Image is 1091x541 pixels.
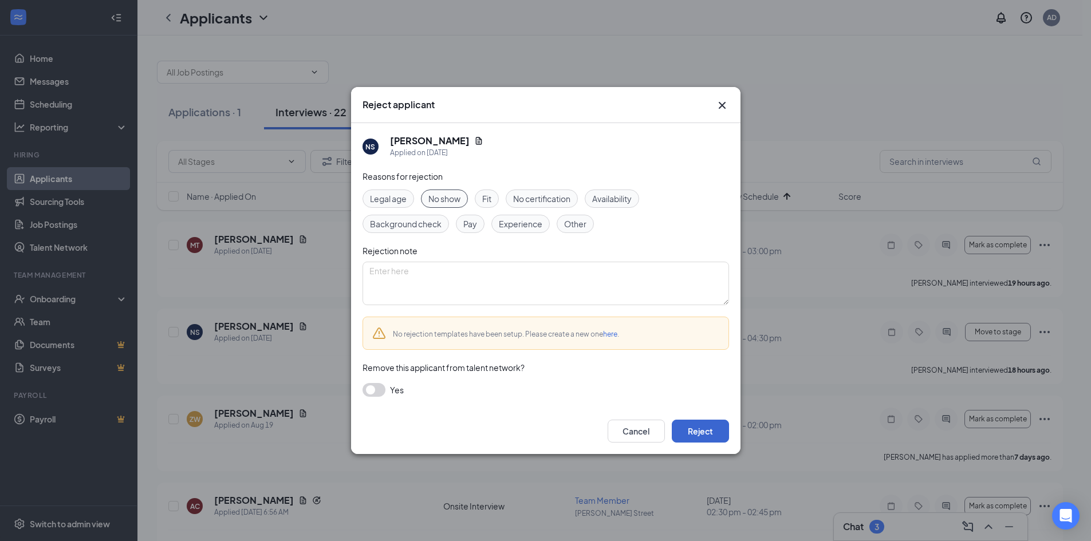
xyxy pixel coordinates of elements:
[393,330,619,338] span: No rejection templates have been setup. Please create a new one .
[390,135,470,147] h5: [PERSON_NAME]
[474,136,483,145] svg: Document
[390,147,483,159] div: Applied on [DATE]
[372,326,386,340] svg: Warning
[672,420,729,443] button: Reject
[363,362,525,373] span: Remove this applicant from talent network?
[428,192,460,205] span: No show
[370,192,407,205] span: Legal age
[499,218,542,230] span: Experience
[370,218,442,230] span: Background check
[513,192,570,205] span: No certification
[482,192,491,205] span: Fit
[603,330,617,338] a: here
[363,246,418,256] span: Rejection note
[715,98,729,112] svg: Cross
[363,171,443,181] span: Reasons for rejection
[592,192,632,205] span: Availability
[564,218,586,230] span: Other
[608,420,665,443] button: Cancel
[463,218,477,230] span: Pay
[365,142,375,152] div: NS
[1052,502,1080,530] div: Open Intercom Messenger
[715,98,729,112] button: Close
[363,98,435,111] h3: Reject applicant
[390,383,404,397] span: Yes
